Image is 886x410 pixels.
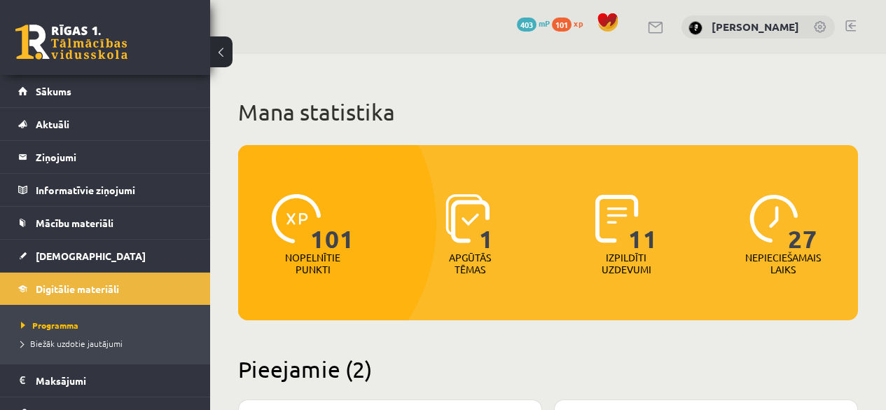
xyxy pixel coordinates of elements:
img: icon-learned-topics-4a711ccc23c960034f471b6e78daf4a3bad4a20eaf4de84257b87e66633f6470.svg [445,194,490,243]
a: Sākums [18,75,193,107]
h1: Mana statistika [238,98,858,126]
span: [DEMOGRAPHIC_DATA] [36,250,146,262]
a: Aktuāli [18,108,193,140]
span: 101 [552,18,572,32]
p: Izpildīti uzdevumi [599,252,653,275]
legend: Informatīvie ziņojumi [36,174,193,206]
a: Mācību materiāli [18,207,193,239]
a: Ziņojumi [18,141,193,173]
img: Diāna Seile [688,21,702,35]
a: [PERSON_NAME] [712,20,799,34]
img: icon-completed-tasks-ad58ae20a441b2904462921112bc710f1caf180af7a3daa7317a5a94f2d26646.svg [595,194,639,243]
span: Sākums [36,85,71,97]
a: Informatīvie ziņojumi [18,174,193,206]
span: 11 [628,194,658,252]
p: Apgūtās tēmas [443,252,497,275]
h2: Pieejamie (2) [238,355,858,383]
a: Digitālie materiāli [18,273,193,305]
span: Mācību materiāli [36,217,113,229]
a: Maksājumi [18,364,193,397]
span: 101 [310,194,354,252]
a: [DEMOGRAPHIC_DATA] [18,240,193,272]
span: xp [574,18,583,29]
a: 101 xp [552,18,590,29]
a: Biežāk uzdotie jautājumi [21,337,196,350]
p: Nepieciešamais laiks [745,252,821,275]
a: Rīgas 1. Tālmācības vidusskola [15,25,127,60]
legend: Maksājumi [36,364,193,397]
span: Programma [21,320,78,331]
a: 403 mP [517,18,550,29]
span: 403 [517,18,537,32]
a: Programma [21,319,196,332]
span: Digitālie materiāli [36,282,119,295]
span: Aktuāli [36,118,69,130]
legend: Ziņojumi [36,141,193,173]
img: icon-clock-7be60019b62300814b6bd22b8e044499b485619524d84068768e800edab66f18.svg [749,194,798,243]
img: icon-xp-0682a9bc20223a9ccc6f5883a126b849a74cddfe5390d2b41b4391c66f2066e7.svg [272,194,321,243]
p: Nopelnītie punkti [285,252,340,275]
span: 27 [788,194,817,252]
span: 1 [479,194,494,252]
span: mP [539,18,550,29]
span: Biežāk uzdotie jautājumi [21,338,123,349]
